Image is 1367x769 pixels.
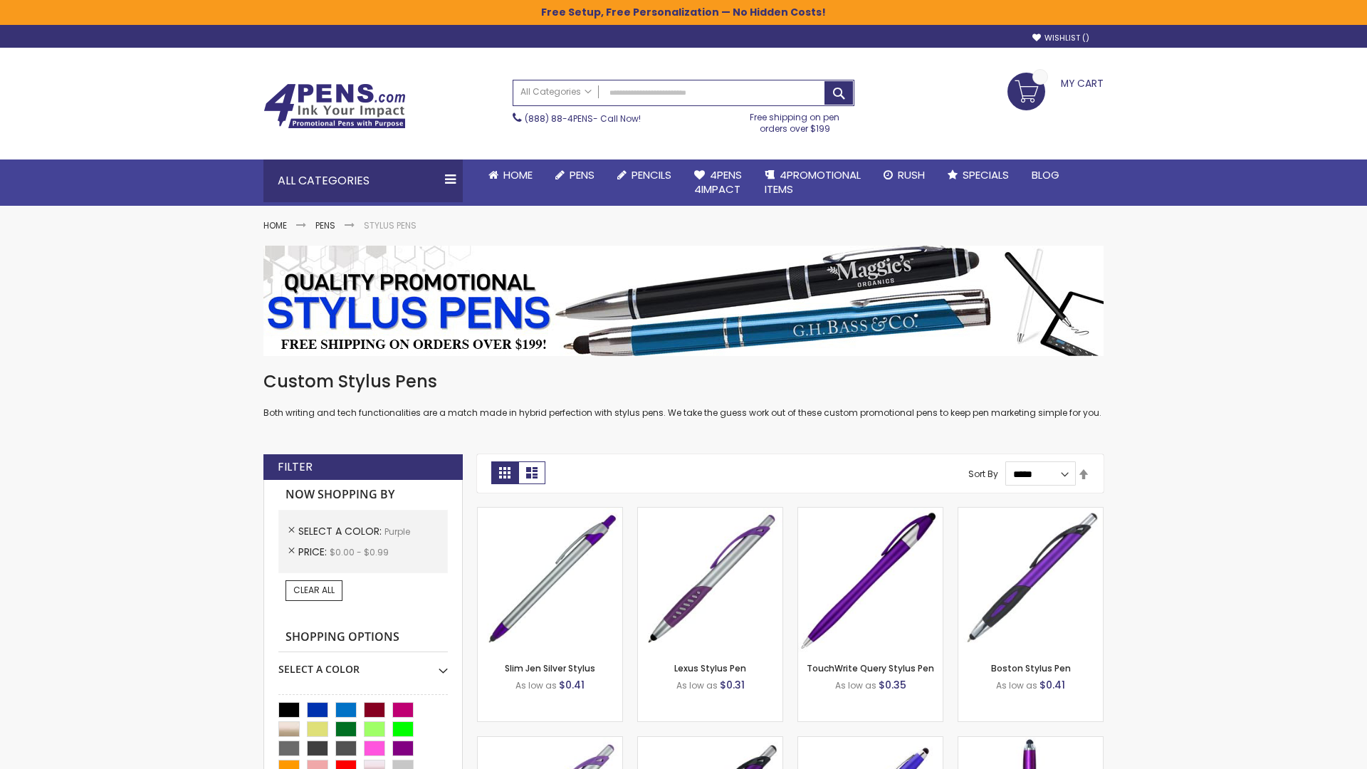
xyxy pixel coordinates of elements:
[798,507,943,519] a: TouchWrite Query Stylus Pen-Purple
[872,159,936,191] a: Rush
[694,167,742,197] span: 4Pens 4impact
[1020,159,1071,191] a: Blog
[515,679,557,691] span: As low as
[1039,678,1065,692] span: $0.41
[958,507,1103,519] a: Boston Stylus Pen-Purple
[879,678,906,692] span: $0.35
[478,736,622,748] a: Boston Silver Stylus Pen-Purple
[996,679,1037,691] span: As low as
[278,652,448,676] div: Select A Color
[798,736,943,748] a: Sierra Stylus Twist Pen-Purple
[263,159,463,202] div: All Categories
[676,679,718,691] span: As low as
[544,159,606,191] a: Pens
[683,159,753,206] a: 4Pens4impact
[286,580,342,600] a: Clear All
[632,167,671,182] span: Pencils
[477,159,544,191] a: Home
[278,622,448,653] strong: Shopping Options
[520,86,592,98] span: All Categories
[293,584,335,596] span: Clear All
[525,113,641,125] span: - Call Now!
[263,370,1104,393] h1: Custom Stylus Pens
[384,525,410,538] span: Purple
[606,159,683,191] a: Pencils
[263,370,1104,419] div: Both writing and tech functionalities are a match made in hybrid perfection with stylus pens. We ...
[968,468,998,480] label: Sort By
[807,662,934,674] a: TouchWrite Query Stylus Pen
[298,545,330,559] span: Price
[478,507,622,519] a: Slim Jen Silver Stylus-Purple
[1032,33,1089,43] a: Wishlist
[958,508,1103,652] img: Boston Stylus Pen-Purple
[263,83,406,129] img: 4Pens Custom Pens and Promotional Products
[735,106,855,135] div: Free shipping on pen orders over $199
[278,480,448,510] strong: Now Shopping by
[315,219,335,231] a: Pens
[638,507,782,519] a: Lexus Stylus Pen-Purple
[1032,167,1059,182] span: Blog
[330,546,389,558] span: $0.00 - $0.99
[753,159,872,206] a: 4PROMOTIONALITEMS
[491,461,518,484] strong: Grid
[991,662,1071,674] a: Boston Stylus Pen
[364,219,417,231] strong: Stylus Pens
[638,736,782,748] a: Lexus Metallic Stylus Pen-Purple
[936,159,1020,191] a: Specials
[263,219,287,231] a: Home
[720,678,745,692] span: $0.31
[638,508,782,652] img: Lexus Stylus Pen-Purple
[503,167,533,182] span: Home
[513,80,599,104] a: All Categories
[263,246,1104,356] img: Stylus Pens
[298,524,384,538] span: Select A Color
[898,167,925,182] span: Rush
[963,167,1009,182] span: Specials
[798,508,943,652] img: TouchWrite Query Stylus Pen-Purple
[674,662,746,674] a: Lexus Stylus Pen
[958,736,1103,748] a: TouchWrite Command Stylus Pen-Purple
[835,679,876,691] span: As low as
[278,459,313,475] strong: Filter
[525,113,593,125] a: (888) 88-4PENS
[478,508,622,652] img: Slim Jen Silver Stylus-Purple
[505,662,595,674] a: Slim Jen Silver Stylus
[765,167,861,197] span: 4PROMOTIONAL ITEMS
[559,678,585,692] span: $0.41
[570,167,595,182] span: Pens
